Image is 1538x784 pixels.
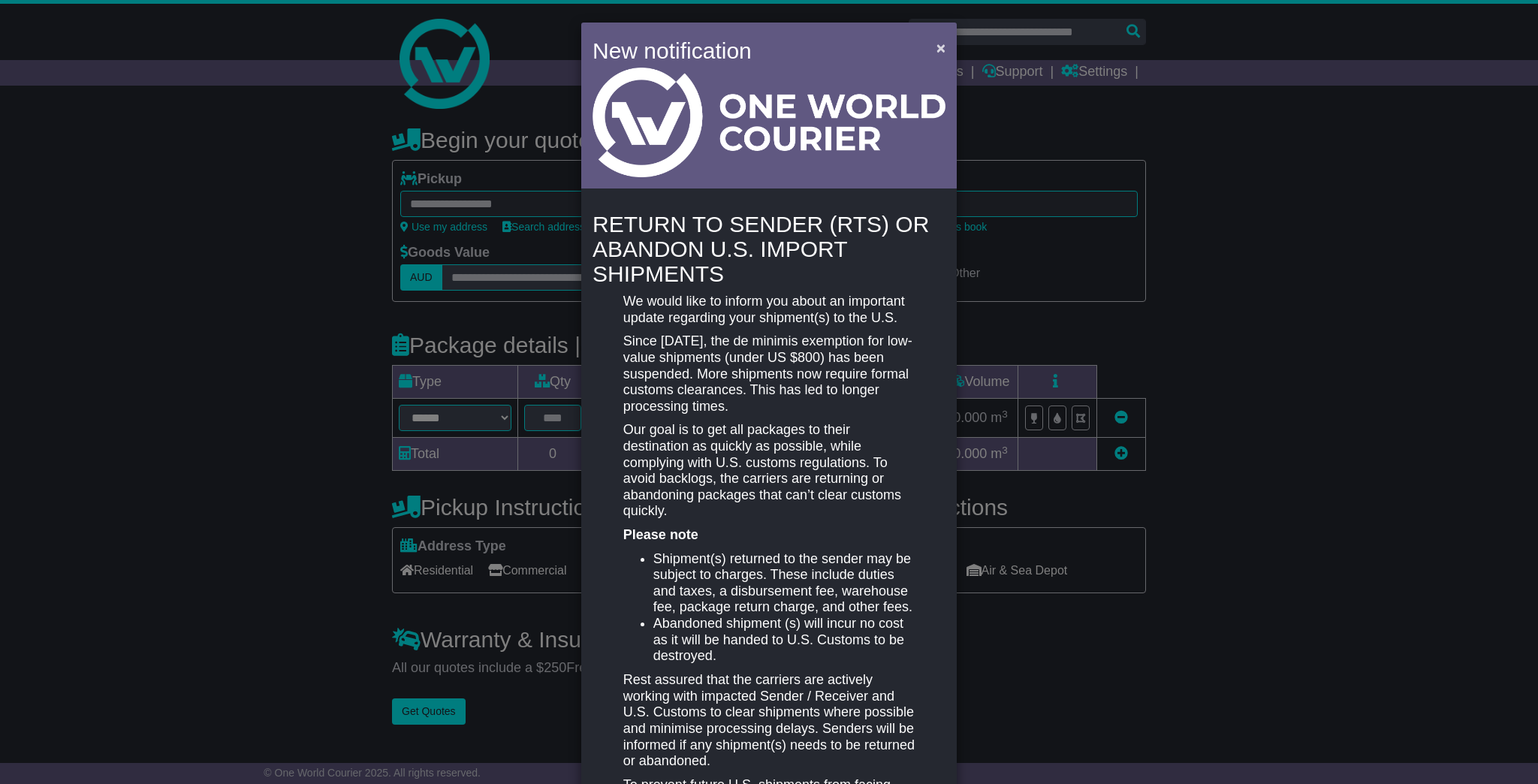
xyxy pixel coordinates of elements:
[593,212,945,286] h4: RETURN TO SENDER (RTS) OR ABANDON U.S. IMPORT SHIPMENTS
[623,527,698,542] strong: Please note
[653,551,915,616] li: Shipment(s) returned to the sender may be subject to charges. These include duties and taxes, a d...
[623,294,915,326] p: We would like to inform you about an important update regarding your shipment(s) to the U.S.
[623,672,915,770] p: Rest assured that the carriers are actively working with impacted Sender / Receiver and U.S. Cust...
[929,32,953,63] button: Close
[593,34,915,68] h4: New notification
[623,333,915,415] p: Since [DATE], the de minimis exemption for low-value shipments (under US $800) has been suspended...
[593,68,945,177] img: Light
[653,616,915,665] li: Abandoned shipment (s) will incur no cost as it will be handed to U.S. Customs to be destroyed.
[936,39,945,56] span: ×
[623,422,915,520] p: Our goal is to get all packages to their destination as quickly as possible, while complying with...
